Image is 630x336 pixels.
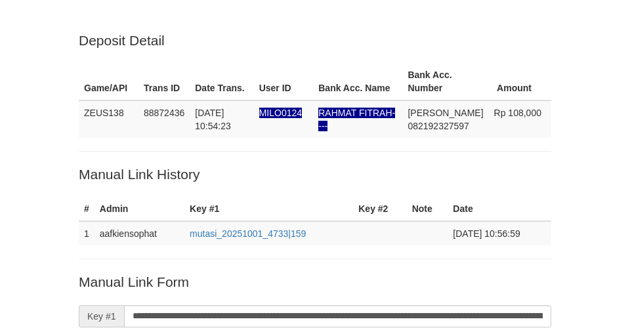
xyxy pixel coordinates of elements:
[138,100,190,138] td: 88872436
[79,100,138,138] td: ZEUS138
[195,108,231,131] span: [DATE] 10:54:23
[79,197,94,221] th: #
[407,197,448,221] th: Note
[448,197,551,221] th: Date
[448,221,551,245] td: [DATE] 10:56:59
[79,31,551,50] p: Deposit Detail
[190,63,253,100] th: Date Trans.
[79,221,94,245] td: 1
[79,305,124,327] span: Key #1
[94,221,184,245] td: aafkiensophat
[313,63,402,100] th: Bank Acc. Name
[138,63,190,100] th: Trans ID
[408,108,483,118] span: [PERSON_NAME]
[259,108,302,118] span: Nama rekening ada tanda titik/strip, harap diedit
[402,63,488,100] th: Bank Acc. Number
[79,272,551,291] p: Manual Link Form
[489,63,551,100] th: Amount
[254,63,314,100] th: User ID
[79,63,138,100] th: Game/API
[408,121,469,131] span: Copy 082192327597 to clipboard
[184,197,353,221] th: Key #1
[494,108,541,118] span: Rp 108,000
[94,197,184,221] th: Admin
[318,108,395,131] span: Nama rekening ada tanda titik/strip, harap diedit
[353,197,406,221] th: Key #2
[79,165,551,184] p: Manual Link History
[190,228,306,239] a: mutasi_20251001_4733|159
